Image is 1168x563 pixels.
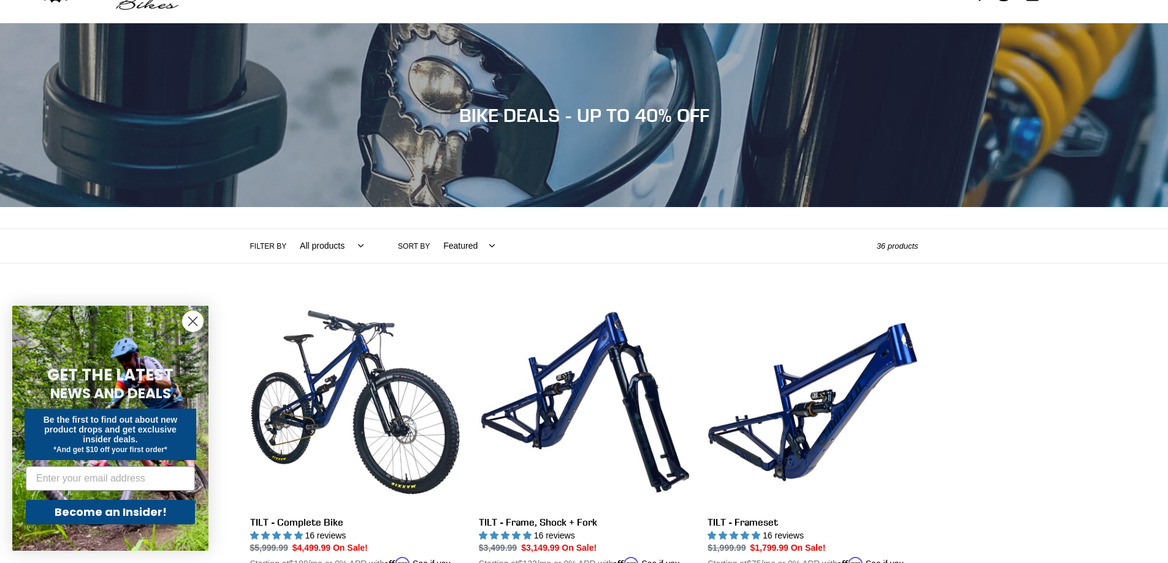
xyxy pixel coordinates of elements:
[53,445,167,454] span: *And get $10 off your first order*
[44,415,178,444] span: Be the first to find out about new product drops and get exclusive insider deals.
[877,241,918,251] span: 36 products
[182,311,204,332] button: Close dialog
[398,241,430,252] label: Sort by
[47,364,174,386] span: GET THE LATEST
[26,466,195,491] input: Enter your email address
[50,384,171,403] span: NEWS AND DEALS
[250,241,287,252] label: Filter by
[459,104,709,126] span: BIKE DEALS - UP TO 40% OFF
[26,500,195,524] button: Become an Insider!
